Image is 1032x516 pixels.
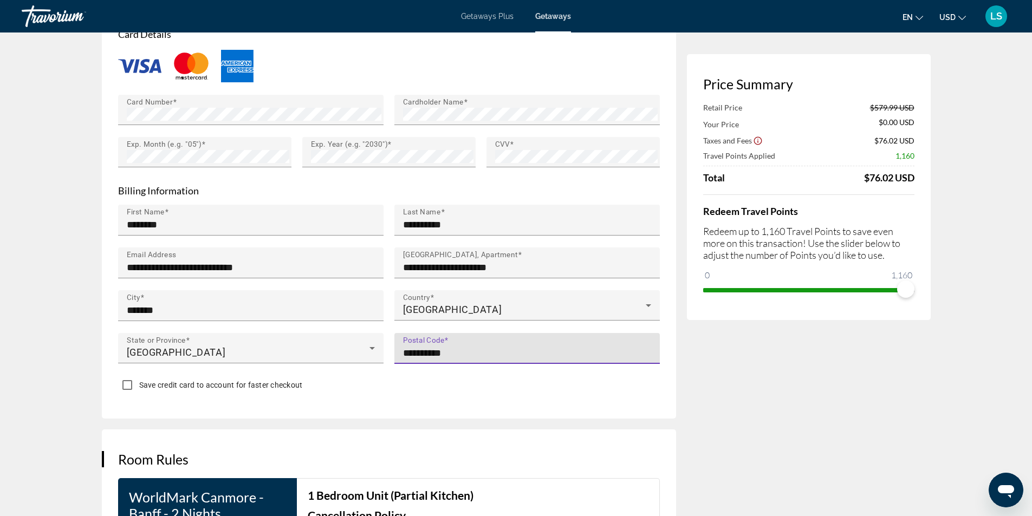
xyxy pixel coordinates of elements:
p: Billing Information [118,185,660,197]
p: Card Details [118,28,660,40]
span: 0 [703,269,711,282]
mat-label: Postal Code [403,336,445,344]
img: VISA [118,59,161,73]
button: Show Taxes and Fees breakdown [703,135,763,146]
span: $76.02 USD [874,136,914,145]
mat-label: Email Address [127,250,176,259]
mat-label: Exp. Year (e.g. "2030") [311,140,388,148]
span: Travel Points Applied [703,151,775,160]
img: MAST [170,48,213,84]
button: Change currency [939,9,966,25]
mat-label: CVV [495,140,510,148]
span: USD [939,13,956,22]
span: LS [990,11,1002,22]
button: Change language [903,9,923,25]
mat-label: Exp. Month (e.g. "05") [127,140,202,148]
span: [GEOGRAPHIC_DATA] [127,347,226,358]
span: Your Price [703,120,739,129]
button: User Menu [982,5,1010,28]
h4: Redeem Travel Points [703,205,914,217]
span: Taxes and Fees [703,136,752,145]
mat-label: [GEOGRAPHIC_DATA], Apartment [403,250,518,259]
span: $579.99 USD [870,103,914,112]
a: Travorium [22,2,130,30]
h3: Room Rules [118,451,660,467]
span: Save credit card to account for faster checkout [139,381,303,389]
img: AMEX [221,50,254,82]
mat-label: First Name [127,207,165,216]
iframe: Button to launch messaging window [989,473,1023,507]
span: en [903,13,913,22]
h3: Price Summary [703,76,914,92]
span: Retail Price [703,103,742,112]
a: Getaways Plus [461,12,514,21]
mat-label: State or Province [127,336,186,344]
mat-label: Card Number [127,97,173,106]
span: 1,160 [890,269,914,282]
span: ngx-slider [897,280,914,298]
span: [GEOGRAPHIC_DATA] [403,304,502,315]
button: Show Taxes and Fees disclaimer [753,135,763,145]
a: Getaways [535,12,571,21]
div: $76.02 USD [864,172,914,184]
mat-label: Cardholder Name [403,97,464,106]
mat-label: Last Name [403,207,441,216]
span: Total [703,172,725,184]
span: $0.00 USD [879,117,914,129]
p: Redeem up to 1,160 Travel Points to save even more on this transaction! Use the slider below to a... [703,225,914,261]
mat-label: Country [403,293,430,302]
ngx-slider: ngx-slider [703,288,914,290]
span: 1,160 [895,151,914,160]
h3: 1 Bedroom Unit (Partial Kitchen) [308,489,648,501]
mat-label: City [127,293,140,302]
